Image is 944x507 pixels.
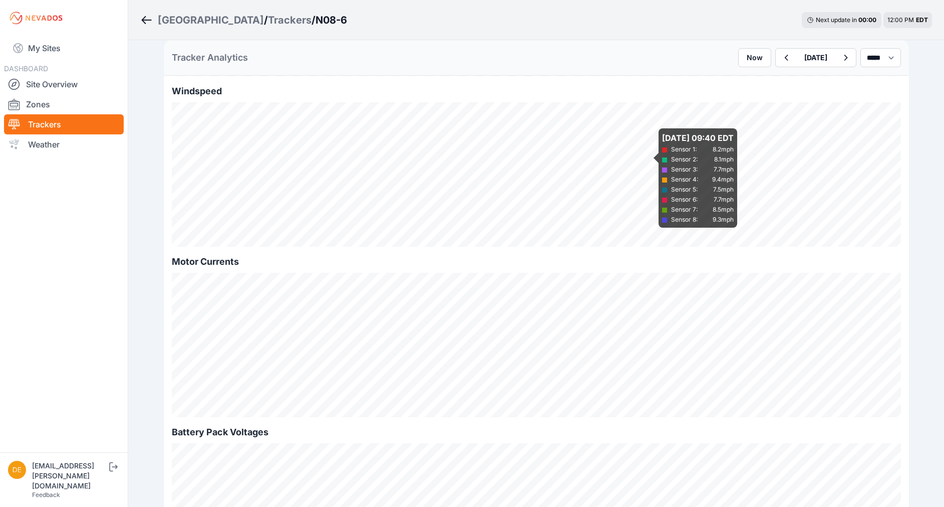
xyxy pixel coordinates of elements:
img: Nevados [8,10,64,26]
button: [DATE] [796,49,835,67]
h2: Windspeed [172,84,901,98]
a: Weather [4,134,124,154]
span: Next update in [816,16,857,24]
div: 00 : 00 [858,16,876,24]
h2: Battery Pack Voltages [172,425,901,439]
span: / [264,13,268,27]
span: 12:00 PM [887,16,914,24]
a: My Sites [4,36,124,60]
div: [EMAIL_ADDRESS][PERSON_NAME][DOMAIN_NAME] [32,461,107,491]
a: [GEOGRAPHIC_DATA] [158,13,264,27]
h2: Tracker Analytics [172,51,248,65]
a: Trackers [268,13,311,27]
span: DASHBOARD [4,64,48,73]
a: Site Overview [4,74,124,94]
img: devin.martin@nevados.solar [8,461,26,479]
a: Feedback [32,491,60,498]
nav: Breadcrumb [140,7,347,33]
h3: N08-6 [316,13,347,27]
a: Zones [4,94,124,114]
button: Now [738,48,771,67]
span: EDT [916,16,928,24]
h2: Motor Currents [172,255,901,269]
a: Trackers [4,114,124,134]
span: / [311,13,316,27]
